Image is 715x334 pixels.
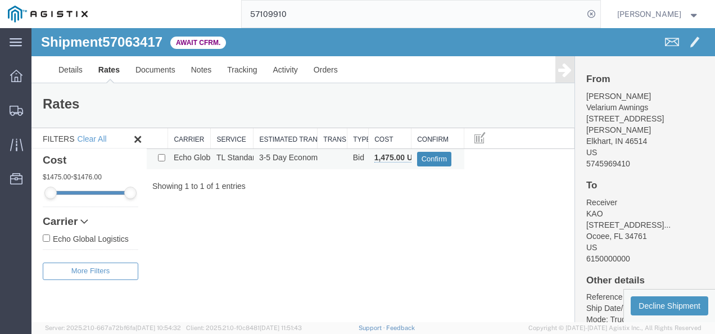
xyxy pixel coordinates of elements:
[135,324,181,331] span: [DATE] 10:54:32
[31,28,715,322] iframe: FS Legacy Container
[617,7,700,21] button: [PERSON_NAME]
[386,324,415,331] a: Feedback
[528,323,702,333] span: Copyright © [DATE]-[DATE] Agistix Inc., All Rights Reserved
[359,324,387,331] a: Support
[186,324,302,331] span: Client: 2025.21.0-f0c8481
[617,8,681,20] span: Nathan Seeley
[260,324,302,331] span: [DATE] 11:51:43
[8,6,88,22] img: logo
[45,324,181,331] span: Server: 2025.21.0-667a72bf6fa
[242,1,583,28] input: Search for shipment number, reference number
